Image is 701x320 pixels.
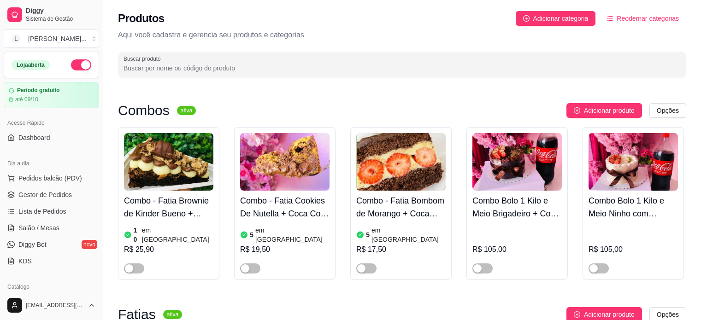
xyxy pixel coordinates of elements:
[118,105,170,116] h3: Combos
[118,309,156,320] h3: Fatias
[356,194,446,220] h4: Combo - Fatia Bombom de Morango + Coca Cola 200ml
[574,311,580,318] span: plus-circle
[4,171,99,186] button: Pedidos balcão (PDV)
[17,87,60,94] article: Período gratuito
[18,240,47,249] span: Diggy Bot
[134,226,140,244] article: 10
[4,130,99,145] a: Dashboard
[533,13,589,23] span: Adicionar categoria
[18,256,32,266] span: KDS
[356,244,446,255] div: R$ 17,50
[240,244,330,255] div: R$ 19,50
[118,29,686,41] p: Aqui você cadastra e gerencia seu produtos e categorias
[4,4,99,26] a: DiggySistema de Gestão
[4,237,99,252] a: Diggy Botnovo
[4,82,99,108] a: Período gratuitoaté 09/10
[124,55,164,63] label: Buscar produto
[356,133,446,191] img: product-image
[472,244,562,255] div: R$ 105,00
[617,13,679,23] span: Reodernar categorias
[255,226,330,244] article: em [GEOGRAPHIC_DATA]
[584,105,635,116] span: Adicionar produto
[516,11,596,26] button: Adicionar categoria
[589,244,678,255] div: R$ 105,00
[12,60,50,70] div: Loja aberta
[240,194,330,220] h4: Combo - Fatia Cookies De Nutella + Coca Cola 200ml
[28,34,87,43] div: [PERSON_NAME] ...
[118,11,165,26] h2: Produtos
[4,29,99,48] button: Select a team
[4,204,99,219] a: Lista de Pedidos
[177,106,196,115] sup: ativa
[472,133,562,191] img: product-image
[18,133,50,142] span: Dashboard
[589,194,678,220] h4: Combo Bolo 1 Kilo e Meio Ninho com Morango + Coca Cola 2 litros Original
[18,207,66,216] span: Lista de Pedidos
[4,116,99,130] div: Acesso Rápido
[4,187,99,202] a: Gestor de Pedidos
[523,15,530,22] span: plus-circle
[71,59,91,70] button: Alterar Status
[18,174,82,183] span: Pedidos balcão (PDV)
[657,105,679,116] span: Opções
[4,221,99,235] a: Salão / Mesas
[649,103,686,118] button: Opções
[574,107,580,114] span: plus-circle
[240,133,330,191] img: product-image
[584,309,635,320] span: Adicionar produto
[26,15,95,23] span: Sistema de Gestão
[4,254,99,268] a: KDS
[124,244,213,255] div: R$ 25,90
[599,11,686,26] button: Reodernar categorias
[366,230,370,239] article: 5
[657,309,679,320] span: Opções
[607,15,613,22] span: ordered-list
[124,194,213,220] h4: Combo - Fatia Brownie de Kinder Bueno + Coca - Cola 200 ml
[589,133,678,191] img: product-image
[124,64,681,73] input: Buscar produto
[26,7,95,15] span: Diggy
[18,190,72,199] span: Gestor de Pedidos
[163,310,182,319] sup: ativa
[250,230,253,239] article: 5
[566,103,642,118] button: Adicionar produto
[4,156,99,171] div: Dia a dia
[26,302,84,309] span: [EMAIL_ADDRESS][DOMAIN_NAME]
[18,223,59,233] span: Salão / Mesas
[15,96,38,103] article: até 09/10
[142,226,213,244] article: em [GEOGRAPHIC_DATA]
[4,294,99,316] button: [EMAIL_ADDRESS][DOMAIN_NAME]
[124,133,213,191] img: product-image
[4,279,99,294] div: Catálogo
[472,194,562,220] h4: Combo Bolo 1 Kilo e Meio Brigadeiro + Coca Cola 2 litros Original
[12,34,21,43] span: L
[371,226,446,244] article: em [GEOGRAPHIC_DATA]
